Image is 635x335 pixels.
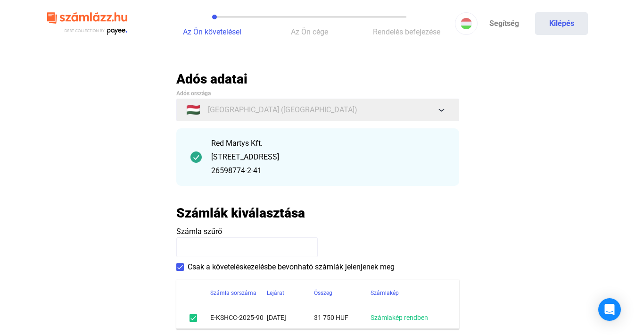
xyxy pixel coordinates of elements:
[373,27,440,36] span: Rendelés befejezése
[176,71,459,87] h2: Adós adatai
[47,8,127,39] img: szamlazzhu-logo
[190,151,202,163] img: checkmark-darker-green-circle
[291,27,328,36] span: Az Ön cége
[176,227,222,236] span: Számla szűrő
[314,287,332,299] div: Összeg
[314,306,371,329] td: 31 750 HUF
[186,104,200,116] span: 🇭🇺
[267,306,314,329] td: [DATE]
[478,12,530,35] a: Segítség
[535,12,588,35] button: Kilépés
[211,138,445,149] div: Red Martys Kft.
[210,287,256,299] div: Számla sorszáma
[211,151,445,163] div: [STREET_ADDRESS]
[267,287,284,299] div: Lejárat
[371,287,399,299] div: Számlakép
[176,99,459,121] button: 🇭🇺[GEOGRAPHIC_DATA] ([GEOGRAPHIC_DATA])
[211,165,445,176] div: 26598774-2-41
[267,287,314,299] div: Lejárat
[371,287,448,299] div: Számlakép
[183,27,241,36] span: Az Ön követelései
[314,287,371,299] div: Összeg
[371,314,428,321] a: Számlakép rendben
[188,261,395,273] span: Csak a követeléskezelésbe bevonható számlák jelenjenek meg
[455,12,478,35] button: HU
[176,90,211,97] span: Adós országa
[461,18,472,29] img: HU
[598,298,621,321] div: Open Intercom Messenger
[208,104,357,116] span: [GEOGRAPHIC_DATA] ([GEOGRAPHIC_DATA])
[176,205,305,221] h2: Számlák kiválasztása
[210,287,267,299] div: Számla sorszáma
[210,306,267,329] td: E-KSHCC-2025-90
